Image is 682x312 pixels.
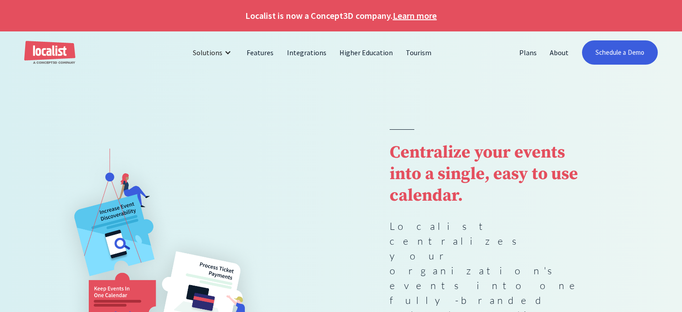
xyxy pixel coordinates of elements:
div: Solutions [193,47,222,58]
a: Tourism [400,42,438,63]
a: Plans [513,42,543,63]
a: Higher Education [333,42,400,63]
a: Integrations [281,42,333,63]
strong: Centralize your events into a single, easy to use calendar. [390,142,578,207]
a: Learn more [393,9,437,22]
a: home [24,41,75,65]
a: Features [240,42,280,63]
a: About [543,42,575,63]
a: Schedule a Demo [582,40,658,65]
div: Solutions [186,42,240,63]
